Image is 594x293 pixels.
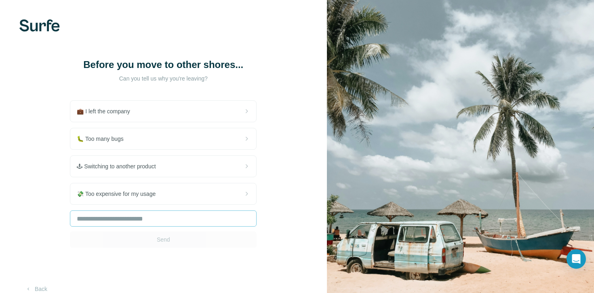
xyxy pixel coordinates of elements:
span: 🕹 Switching to another product [77,162,162,170]
h1: Before you move to other shores... [82,58,244,71]
span: 💸 Too expensive for my usage [77,190,162,198]
p: Can you tell us why you're leaving? [82,74,244,83]
img: Surfe's logo [19,19,60,32]
span: 💼 I left the company [77,107,136,115]
span: 🐛 Too many bugs [77,135,130,143]
div: Open Intercom Messenger [567,249,586,269]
